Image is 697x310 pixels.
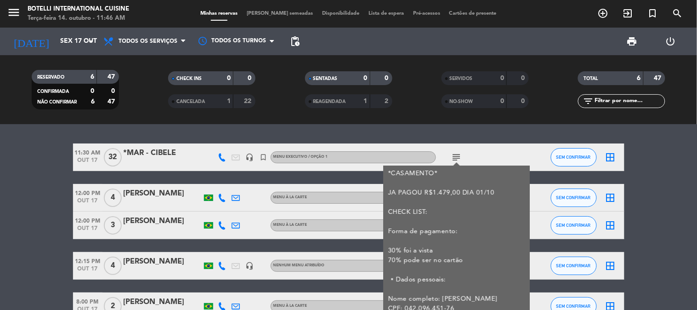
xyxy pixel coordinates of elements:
span: 12:00 PM [73,215,102,225]
i: [DATE] [7,31,56,52]
span: out 17 [73,266,102,276]
strong: 1 [364,98,368,104]
i: search [672,8,683,19]
span: CANCELADA [176,99,205,104]
span: 12:00 PM [73,187,102,198]
div: *MAR - CIBELE [124,147,202,159]
i: filter_list [583,96,594,107]
strong: 0 [500,98,504,104]
span: MENU À LA CARTE [273,195,307,199]
strong: 1 [227,98,231,104]
i: turned_in_not [260,153,268,161]
button: menu [7,6,21,23]
i: headset_mic [246,262,254,270]
span: 3 [104,216,122,235]
i: add_circle_outline [598,8,609,19]
strong: 22 [244,98,254,104]
i: menu [7,6,21,19]
strong: 0 [521,75,527,81]
i: exit_to_app [623,8,634,19]
i: turned_in_not [647,8,658,19]
i: border_all [605,152,616,163]
strong: 0 [248,75,254,81]
span: SERVIDOS [450,76,473,81]
span: Disponibilidade [317,11,364,16]
strong: 0 [364,75,368,81]
span: 8:00 PM [73,296,102,306]
span: out 17 [73,198,102,208]
i: border_all [605,192,616,203]
span: Pré-acessos [408,11,445,16]
strong: 0 [385,75,390,81]
strong: 0 [227,75,231,81]
div: [PERSON_NAME] [124,296,202,308]
span: MENU À LA CARTE [273,304,307,308]
div: LOG OUT [652,28,690,55]
span: Minhas reservas [196,11,242,16]
span: 32 [104,148,122,166]
span: out 17 [73,225,102,236]
span: NO-SHOW [450,99,473,104]
span: NÃO CONFIRMAR [37,100,77,104]
strong: 47 [108,74,117,80]
i: border_all [605,260,616,271]
span: 4 [104,257,122,275]
span: [PERSON_NAME] semeadas [242,11,317,16]
i: power_settings_new [665,36,676,47]
span: 12:15 PM [73,255,102,266]
span: SEM CONFIRMAR [556,304,591,309]
strong: 0 [500,75,504,81]
button: SEM CONFIRMAR [551,189,597,207]
span: 11:30 AM [73,147,102,157]
span: Nenhum menu atribuído [273,264,325,267]
span: SEM CONFIRMAR [556,223,591,228]
strong: 0 [111,88,117,94]
button: SEM CONFIRMAR [551,216,597,235]
div: [PERSON_NAME] [124,256,202,268]
span: CHECK INS [176,76,202,81]
span: REAGENDADA [313,99,346,104]
span: SEM CONFIRMAR [556,155,591,160]
span: out 17 [73,157,102,168]
i: arrow_drop_down [85,36,96,47]
span: print [627,36,638,47]
i: headset_mic [246,153,254,161]
button: SEM CONFIRMAR [551,257,597,275]
strong: 6 [91,98,95,105]
span: RESERVADO [37,75,64,80]
strong: 0 [521,98,527,104]
span: CONFIRMADA [37,89,69,94]
span: MENU À LA CARTE [273,223,307,227]
span: SEM CONFIRMAR [556,263,591,268]
span: TOTAL [584,76,598,81]
div: Terça-feira 14. outubro - 11:46 AM [28,14,129,23]
div: Botelli International Cuisine [28,5,129,14]
span: SENTADAS [313,76,338,81]
span: Todos os serviços [119,38,177,45]
button: SEM CONFIRMAR [551,148,597,166]
i: subject [451,152,462,163]
span: Lista de espera [364,11,408,16]
strong: 6 [637,75,641,81]
input: Filtrar por nome... [594,96,665,106]
span: Cartões de presente [445,11,501,16]
div: [PERSON_NAME] [124,215,202,227]
i: border_all [605,220,616,231]
span: 4 [104,189,122,207]
span: SEM CONFIRMAR [556,195,591,200]
strong: 47 [654,75,663,81]
span: MENU EXECUTIVO / OPÇÃO 1 [273,155,328,159]
div: [PERSON_NAME] [124,188,202,200]
strong: 6 [91,74,94,80]
strong: 0 [91,88,94,94]
span: pending_actions [289,36,300,47]
strong: 47 [108,98,117,105]
strong: 2 [385,98,390,104]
